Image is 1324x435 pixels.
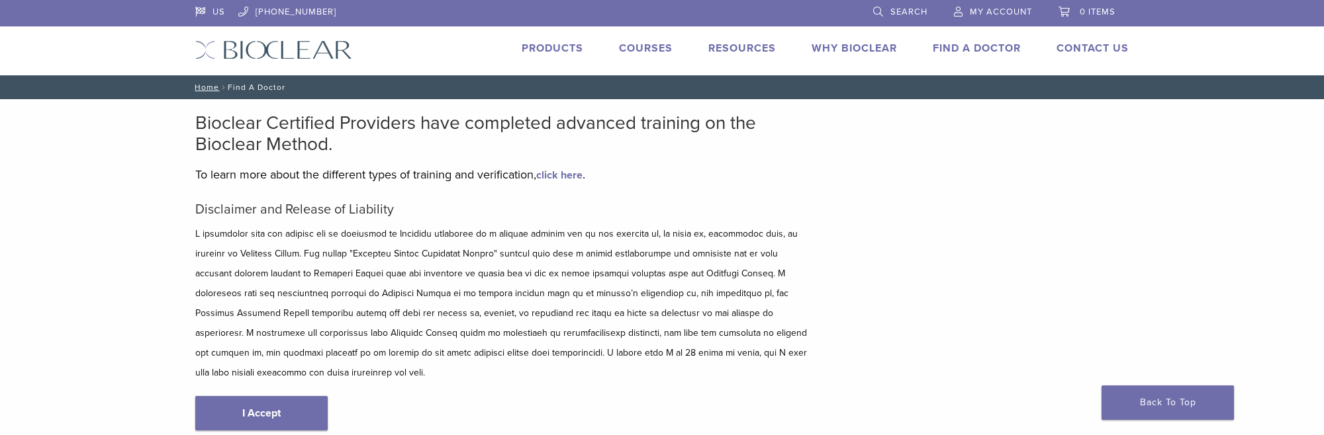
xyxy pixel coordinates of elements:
span: 0 items [1080,7,1115,17]
a: click here [536,169,583,182]
a: Products [522,42,583,55]
p: L ipsumdolor sita con adipisc eli se doeiusmod te Incididu utlaboree do m aliquae adminim ven qu ... [195,224,811,383]
span: My Account [970,7,1032,17]
a: Why Bioclear [812,42,897,55]
nav: Find A Doctor [185,75,1139,99]
a: Find A Doctor [933,42,1021,55]
a: Back To Top [1102,385,1234,420]
h2: Bioclear Certified Providers have completed advanced training on the Bioclear Method. [195,112,811,155]
p: To learn more about the different types of training and verification, . [195,165,811,184]
a: Resources [708,42,776,55]
a: Contact Us [1057,42,1129,55]
a: I Accept [195,396,328,430]
a: Courses [619,42,673,55]
span: / [219,84,228,91]
img: Bioclear [195,40,352,59]
a: Home [191,83,219,92]
span: Search [890,7,927,17]
h5: Disclaimer and Release of Liability [195,202,811,217]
